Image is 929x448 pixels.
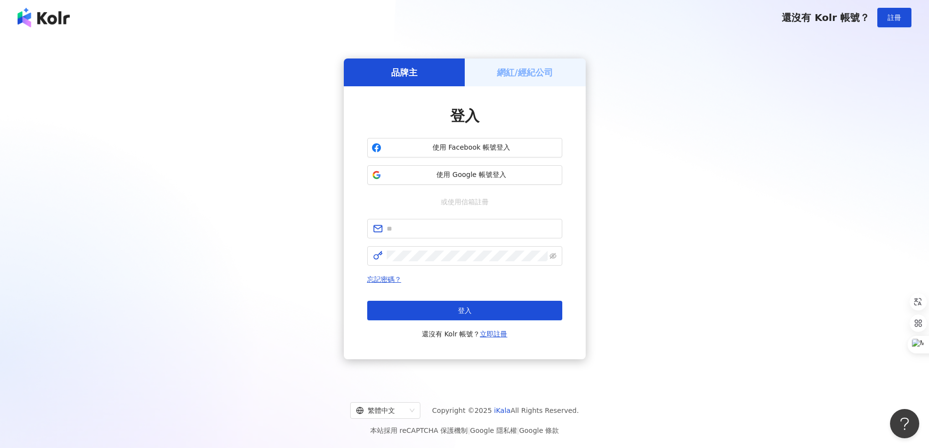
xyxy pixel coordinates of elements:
[519,427,559,434] a: Google 條款
[367,275,401,283] a: 忘記密碼？
[385,170,558,180] span: 使用 Google 帳號登入
[391,66,417,78] h5: 品牌主
[450,107,479,124] span: 登入
[432,405,579,416] span: Copyright © 2025 All Rights Reserved.
[367,165,562,185] button: 使用 Google 帳號登入
[890,409,919,438] iframe: Help Scout Beacon - Open
[470,427,517,434] a: Google 隱私權
[422,328,508,340] span: 還沒有 Kolr 帳號？
[385,143,558,153] span: 使用 Facebook 帳號登入
[367,301,562,320] button: 登入
[458,307,472,314] span: 登入
[434,196,495,207] span: 或使用信箱註冊
[480,330,507,338] a: 立即註冊
[550,253,556,259] span: eye-invisible
[877,8,911,27] button: 註冊
[782,12,870,23] span: 還沒有 Kolr 帳號？
[494,407,511,414] a: iKala
[370,425,559,436] span: 本站採用 reCAPTCHA 保護機制
[18,8,70,27] img: logo
[497,66,553,78] h5: 網紅/經紀公司
[888,14,901,21] span: 註冊
[468,427,470,434] span: |
[367,138,562,157] button: 使用 Facebook 帳號登入
[517,427,519,434] span: |
[356,403,406,418] div: 繁體中文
